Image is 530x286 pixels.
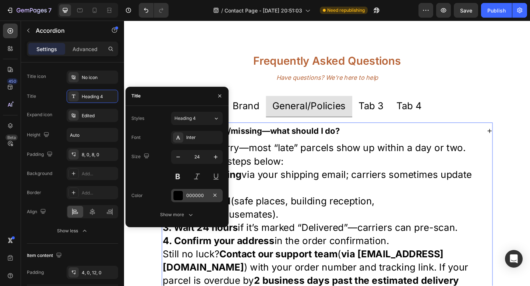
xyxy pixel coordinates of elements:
button: Publish [481,3,512,18]
div: Accordion [50,101,75,107]
div: Open Intercom Messenger [505,250,523,268]
button: Heading 4 [171,112,223,125]
p: Advanced [73,45,98,53]
p: in the order confirmation. [42,233,400,247]
span: Contact Page - [DATE] 20:51:03 [225,7,302,14]
h2: Frequently Asked Questions [6,36,436,53]
button: Save [454,3,478,18]
p: Accordion [36,26,98,35]
div: Align [27,207,47,217]
strong: 1. Check tracking [42,161,128,174]
span: Heading 4 [174,115,196,122]
div: 4, 0, 12, 0 [82,269,116,276]
div: Title [131,93,141,99]
button: 7 [3,3,55,18]
div: Font [131,134,141,141]
p: via your shipping email; carriers sometimes update scans late. [42,161,400,189]
div: 450 [7,78,18,84]
div: Show less [57,227,88,235]
div: Item content [27,251,63,261]
iframe: Design area [124,21,530,286]
div: Padding [27,269,44,276]
div: Border [27,189,41,196]
div: Heading 4 [82,93,116,100]
strong: My parcel is late/missing—what should I do? [42,115,234,125]
p: if it’s marked “Delivered”—carriers can pre-scan. [42,218,400,233]
input: Auto [67,128,118,142]
div: Inter [186,134,221,141]
div: Color [131,192,143,199]
p: Tab 3 [255,86,282,100]
div: Show more [160,211,194,218]
div: Add... [82,190,116,196]
div: Height [27,130,51,140]
span: / [221,7,223,14]
div: Title [27,93,36,100]
button: Show more [131,208,223,221]
div: No icon [82,74,116,81]
div: Undo/Redo [139,3,169,18]
div: 8, 0, 8, 0 [82,151,116,158]
div: Rich Text Editor. Editing area: main [160,85,242,101]
p: First, don’t worry—most “late” parcels show up within a day or two. Please try the steps below: [42,132,400,160]
div: Add... [82,171,116,177]
div: Publish [487,7,506,14]
button: Show less [27,224,118,237]
div: Title icon [27,73,46,80]
div: Rich Text Editor. Editing area: main [41,114,236,127]
strong: 2. Look around [42,190,116,203]
p: Brand [118,86,147,100]
div: Rich Text Editor. Editing area: main [254,85,283,101]
div: Expand icon [27,111,52,118]
strong: 4. Confirm your address [42,233,163,246]
div: Beta [6,135,18,140]
div: Rich Text Editor. Editing area: main [117,85,148,101]
p: Tab 4 [296,86,324,100]
div: Styles [131,115,144,122]
span: Save [460,7,472,14]
div: 000000 [186,192,208,199]
strong: 3. Wait 24 hours [42,219,124,232]
p: Have questions? We’re here to help [6,57,435,67]
div: Background [27,170,52,177]
div: Padding [27,150,54,160]
p: General/Policies [161,86,241,100]
div: Edited [82,112,116,119]
div: Rich Text Editor. Editing area: main [295,85,325,101]
div: Size [131,151,151,161]
p: Settings [36,45,57,53]
strong: Contact our support team [103,248,232,260]
p: (safe places, building reception, neighbours/housemates). [42,189,400,218]
p: 7 [48,6,52,15]
span: Need republishing [327,7,365,14]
